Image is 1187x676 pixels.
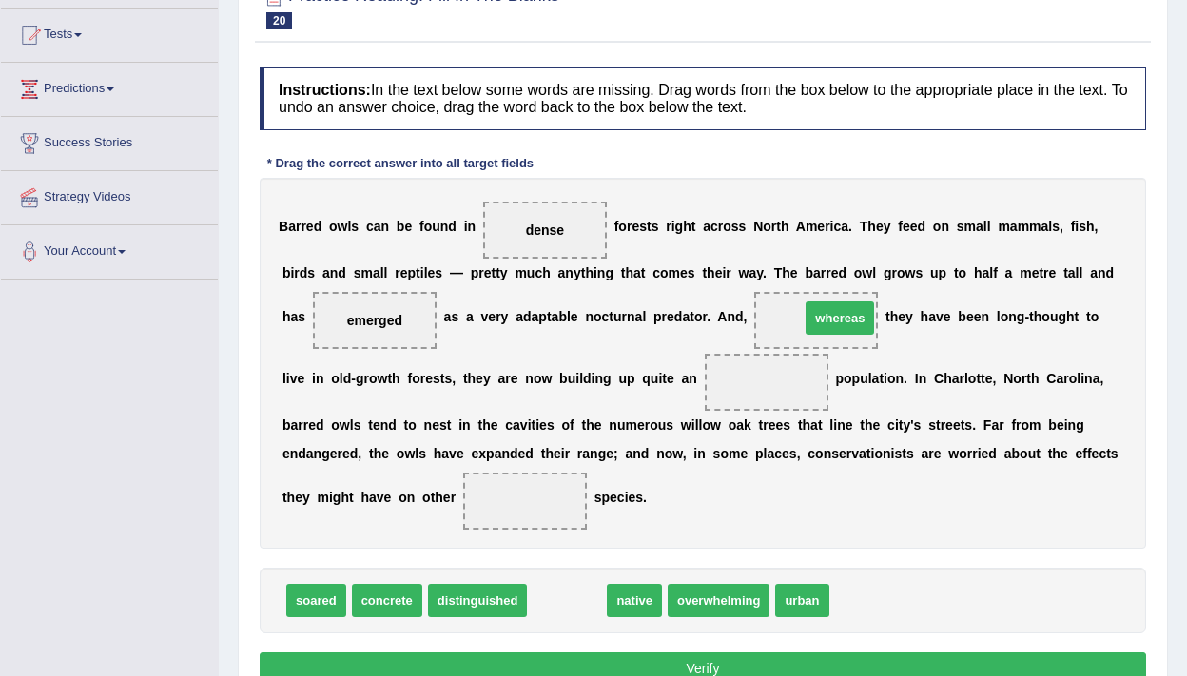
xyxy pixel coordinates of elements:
[338,219,348,234] b: w
[483,202,607,259] span: Drop target
[862,265,872,280] b: w
[905,265,916,280] b: w
[739,265,749,280] b: w
[667,309,674,324] b: e
[653,309,662,324] b: p
[483,371,491,386] b: y
[821,265,826,280] b: r
[1024,309,1029,324] b: -
[939,265,947,280] b: p
[468,371,477,386] b: h
[918,219,926,234] b: d
[771,219,776,234] b: r
[635,309,643,324] b: a
[885,309,890,324] b: t
[1017,309,1025,324] b: g
[702,309,707,324] b: r
[1039,265,1043,280] b: t
[501,309,509,324] b: y
[558,265,566,280] b: a
[464,219,468,234] b: i
[354,265,361,280] b: s
[735,309,744,324] b: d
[516,309,523,324] b: a
[1090,265,1098,280] b: a
[1091,309,1099,324] b: o
[898,309,905,324] b: e
[1043,265,1048,280] b: r
[364,371,369,386] b: r
[1079,219,1086,234] b: s
[976,219,983,234] b: a
[468,219,477,234] b: n
[694,309,703,324] b: o
[1041,309,1050,324] b: o
[448,219,457,234] b: d
[890,309,899,324] b: h
[505,371,510,386] b: r
[717,309,727,324] b: A
[1005,265,1013,280] b: a
[1068,265,1076,280] b: a
[412,371,420,386] b: o
[416,265,420,280] b: t
[392,371,400,386] b: h
[288,219,296,234] b: a
[915,265,923,280] b: s
[993,265,998,280] b: f
[491,265,496,280] b: t
[933,219,942,234] b: o
[722,265,726,280] b: i
[987,219,991,234] b: l
[366,219,374,234] b: c
[833,219,841,234] b: c
[452,371,456,386] b: ,
[982,265,989,280] b: a
[781,219,789,234] b: h
[944,309,951,324] b: e
[585,309,593,324] b: n
[597,265,606,280] b: n
[1075,309,1080,324] b: t
[347,219,351,234] b: l
[541,371,552,386] b: w
[433,371,440,386] b: s
[702,265,707,280] b: t
[424,265,428,280] b: l
[707,265,715,280] b: h
[622,309,627,324] b: r
[290,309,298,324] b: a
[831,265,839,280] b: e
[660,265,669,280] b: o
[282,309,291,324] b: h
[860,219,868,234] b: T
[440,371,445,386] b: t
[374,219,381,234] b: a
[1098,265,1106,280] b: n
[964,219,976,234] b: m
[1041,219,1049,234] b: a
[322,265,330,280] b: a
[1066,309,1075,324] b: h
[1029,309,1034,324] b: t
[444,371,452,386] b: s
[782,265,790,280] b: h
[444,309,452,324] b: a
[1095,219,1099,234] b: ,
[1063,265,1068,280] b: t
[744,309,748,324] b: ,
[884,265,892,280] b: g
[790,265,798,280] b: e
[1034,309,1042,324] b: h
[633,265,641,280] b: a
[496,309,500,324] b: r
[279,219,288,234] b: B
[424,219,433,234] b: o
[841,219,848,234] b: a
[343,371,352,386] b: d
[378,371,388,386] b: w
[290,265,294,280] b: i
[340,371,343,386] b: l
[420,265,424,280] b: i
[817,219,825,234] b: e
